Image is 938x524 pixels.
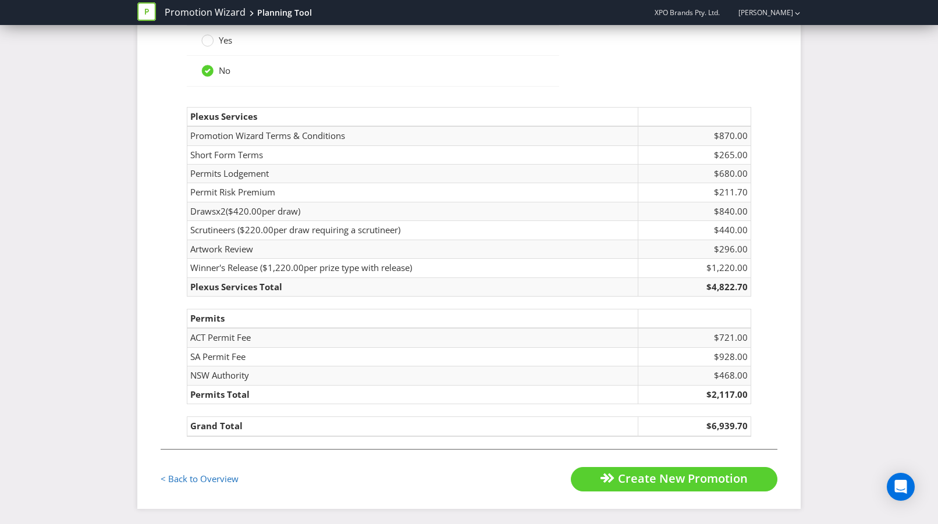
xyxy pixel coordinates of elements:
[638,259,751,277] td: $1,220.00
[187,107,638,126] td: Plexus Services
[638,277,751,296] td: $4,822.70
[887,473,915,501] div: Open Intercom Messenger
[161,473,239,484] a: < Back to Overview
[187,183,638,202] td: Permit Risk Premium
[638,366,751,385] td: $468.00
[638,385,751,404] td: $2,117.00
[226,205,228,217] span: (
[262,262,304,273] span: $1,220.00
[187,385,638,404] td: Permits Total
[216,205,221,217] span: x
[187,145,638,164] td: Short Form Terms
[638,165,751,183] td: $680.00
[187,240,638,258] td: Artwork Review
[187,165,638,183] td: Permits Lodgement
[638,417,751,436] td: $6,939.70
[228,205,262,217] span: $420.00
[190,224,240,236] span: Scrutineers (
[655,8,720,17] span: XPO Brands Pty. Ltd.
[638,126,751,145] td: $870.00
[638,328,751,347] td: $721.00
[638,145,751,164] td: $265.00
[571,467,777,492] button: Create New Promotion
[221,205,226,217] span: 2
[187,366,638,385] td: NSW Authority
[273,224,400,236] span: per draw requiring a scrutineer)
[257,7,312,19] div: Planning Tool
[638,221,751,240] td: $440.00
[212,205,216,217] span: s
[190,205,212,217] span: Draw
[187,126,638,145] td: Promotion Wizard Terms & Conditions
[638,240,751,258] td: $296.00
[219,65,230,76] span: No
[240,224,273,236] span: $220.00
[165,6,246,19] a: Promotion Wizard
[187,328,638,347] td: ACT Permit Fee
[727,8,793,17] a: [PERSON_NAME]
[304,262,412,273] span: per prize type with release)
[187,347,638,366] td: SA Permit Fee
[618,470,748,486] span: Create New Promotion
[190,262,262,273] span: Winner's Release (
[638,347,751,366] td: $928.00
[262,205,300,217] span: per draw)
[638,202,751,220] td: $840.00
[187,309,638,328] td: Permits
[187,417,638,436] td: Grand Total
[219,34,232,46] span: Yes
[638,183,751,202] td: $211.70
[187,277,638,296] td: Plexus Services Total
